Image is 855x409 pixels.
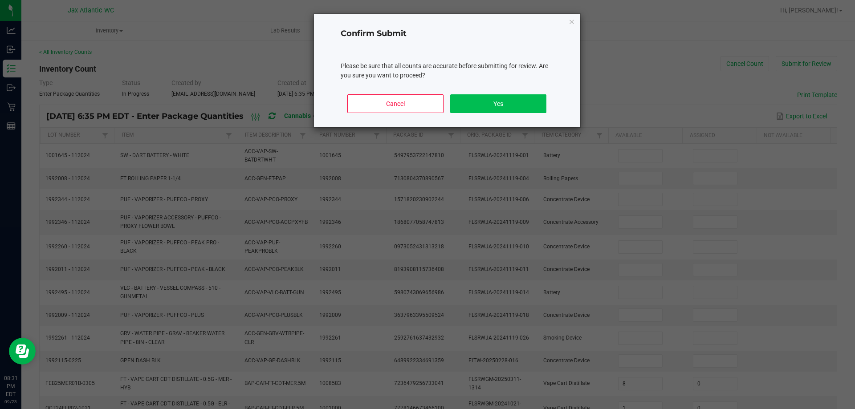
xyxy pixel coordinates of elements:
div: Please be sure that all counts are accurate before submitting for review. Are you sure you want t... [341,61,554,80]
button: Close [569,16,575,27]
button: Yes [450,94,546,113]
button: Cancel [347,94,443,113]
iframe: Resource center [9,338,36,364]
h4: Confirm Submit [341,28,554,40]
